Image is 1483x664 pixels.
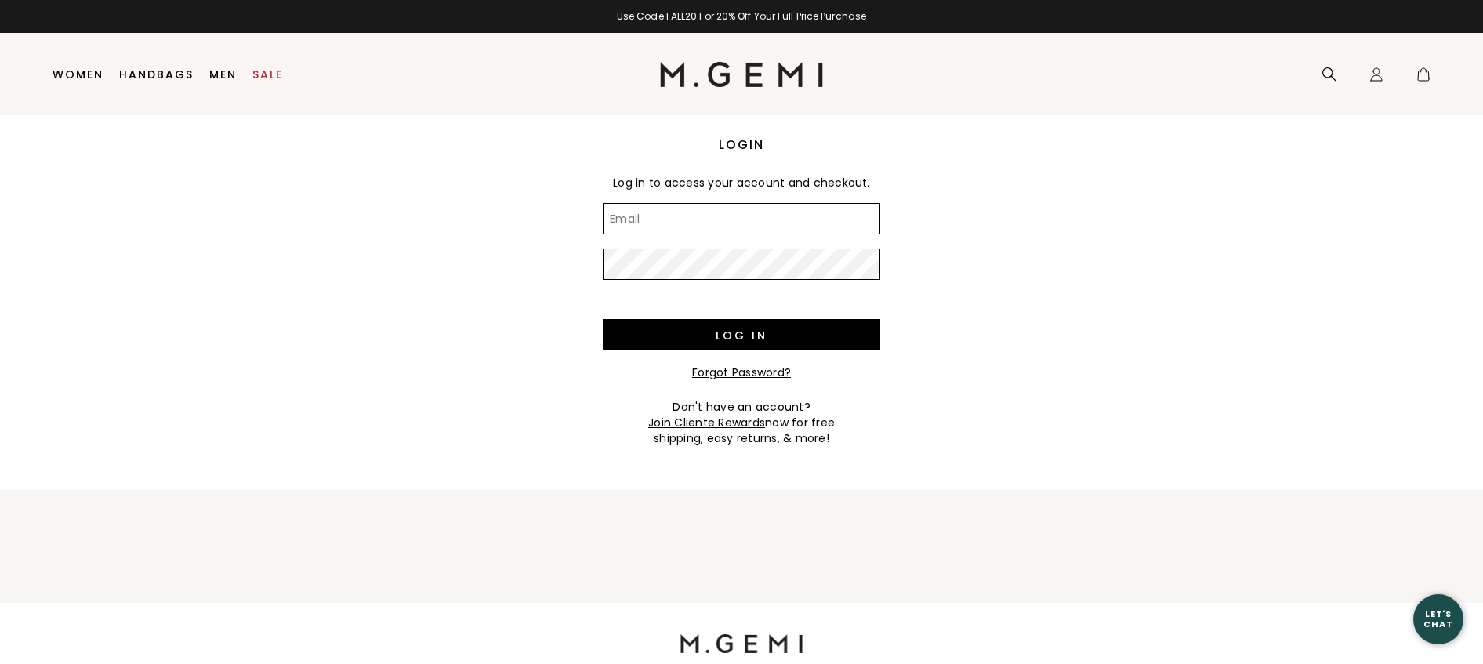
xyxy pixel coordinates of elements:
div: Don't have an account? now for free shipping, easy returns, & more! [603,399,880,446]
a: Sale [252,68,283,81]
a: Join Cliente Rewards [648,415,765,430]
img: M.Gemi [660,62,824,87]
input: Email [603,203,880,234]
a: Men [209,68,237,81]
img: M.Gemi [680,634,803,653]
input: Log in [603,319,880,350]
a: Handbags [119,68,194,81]
div: Log in to access your account and checkout. [603,162,880,203]
h1: Login [603,136,880,154]
a: Forgot Password? [692,365,791,380]
div: Let's Chat [1413,609,1463,629]
a: Women [53,68,103,81]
